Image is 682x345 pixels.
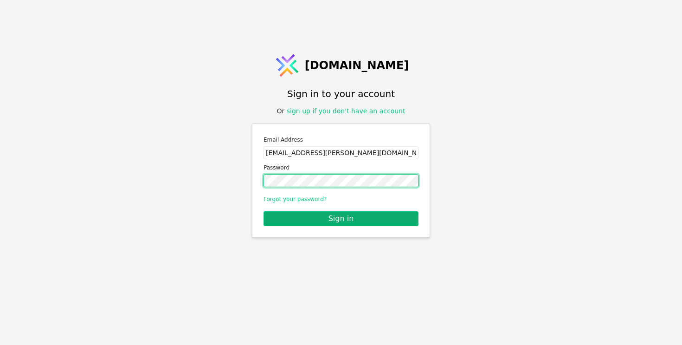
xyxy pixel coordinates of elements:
span: [DOMAIN_NAME] [305,57,409,74]
a: [DOMAIN_NAME] [273,52,409,79]
div: Or [277,106,405,116]
h1: Sign in to your account [287,87,395,101]
input: Password [264,174,418,187]
a: sign up if you don't have an account [287,107,405,115]
label: Email Address [264,135,418,144]
input: Email address [264,146,418,159]
label: Password [264,163,418,172]
button: Sign in [264,211,418,226]
a: Forgot your password? [264,196,327,202]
